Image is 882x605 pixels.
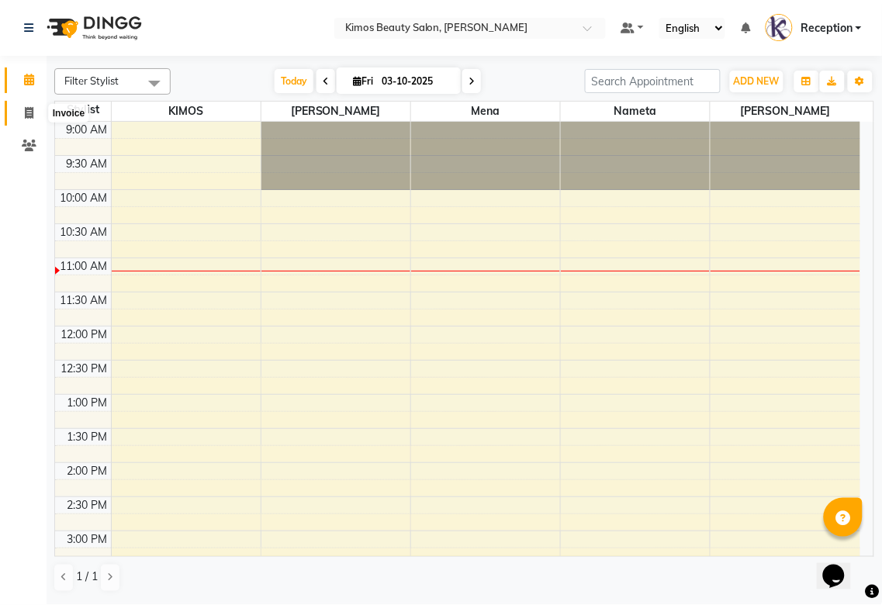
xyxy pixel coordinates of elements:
div: 11:30 AM [57,292,111,309]
div: 9:00 AM [64,122,111,138]
div: 1:00 PM [64,395,111,411]
span: [PERSON_NAME] [261,102,410,121]
div: 12:30 PM [58,361,111,377]
input: 2025-10-03 [377,70,455,93]
span: Reception [801,20,853,36]
img: logo [40,6,146,50]
iframe: chat widget [817,543,866,589]
button: ADD NEW [730,71,783,92]
input: Search Appointment [585,69,721,93]
span: Fri [349,75,377,87]
div: Invoice [49,104,88,123]
div: 3:00 PM [64,531,111,548]
span: KIMOS [112,102,261,121]
div: 9:30 AM [64,156,111,172]
div: 2:00 PM [64,463,111,479]
div: 10:30 AM [57,224,111,240]
span: 1 / 1 [76,569,98,586]
div: 2:30 PM [64,497,111,513]
span: Nameta [561,102,710,121]
span: [PERSON_NAME] [711,102,860,121]
img: Reception [766,14,793,41]
div: 11:00 AM [57,258,111,275]
span: Today [275,69,313,93]
div: 1:30 PM [64,429,111,445]
div: 10:00 AM [57,190,111,206]
span: ADD NEW [734,75,780,87]
span: Filter Stylist [64,74,119,87]
div: 12:00 PM [58,327,111,343]
span: mena [411,102,560,121]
